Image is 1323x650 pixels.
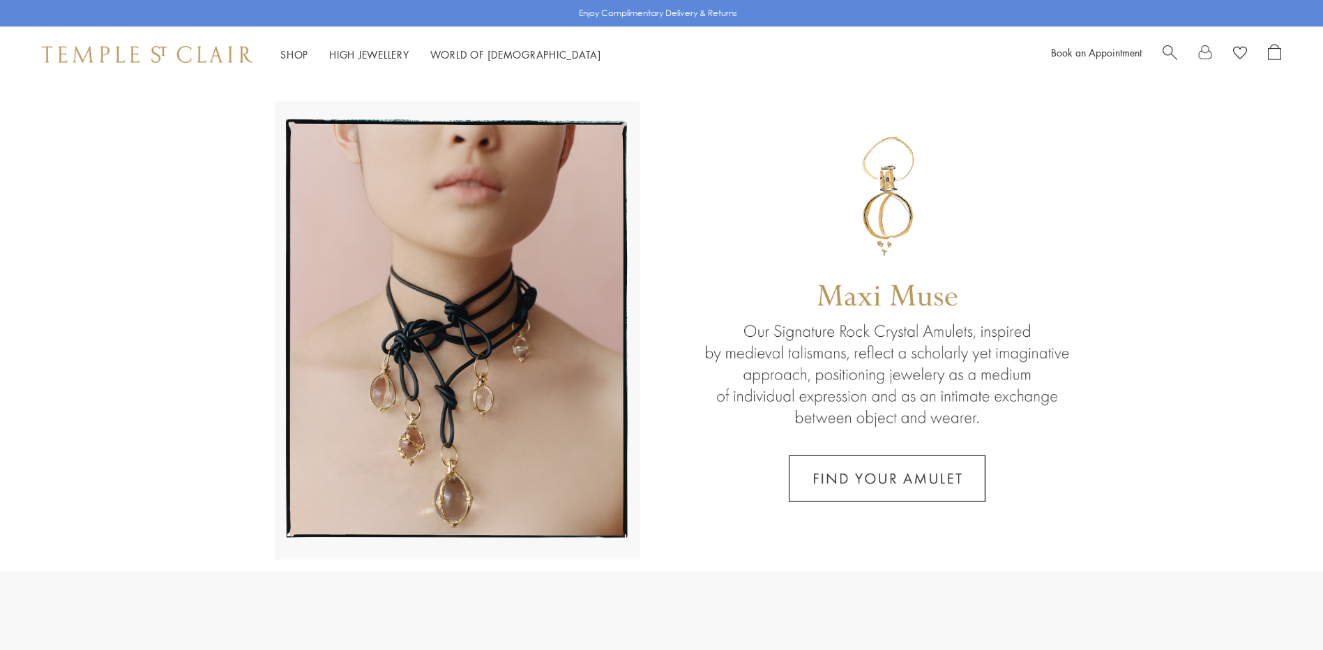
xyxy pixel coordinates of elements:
[329,47,409,61] a: High JewelleryHigh Jewellery
[280,47,308,61] a: ShopShop
[42,46,252,63] img: Temple St. Clair
[1268,44,1281,65] a: Open Shopping Bag
[280,46,601,63] nav: Main navigation
[430,47,601,61] a: World of [DEMOGRAPHIC_DATA]World of [DEMOGRAPHIC_DATA]
[1051,45,1142,59] a: Book an Appointment
[1163,44,1177,65] a: Search
[579,6,737,20] p: Enjoy Complimentary Delivery & Returns
[1233,44,1247,65] a: View Wishlist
